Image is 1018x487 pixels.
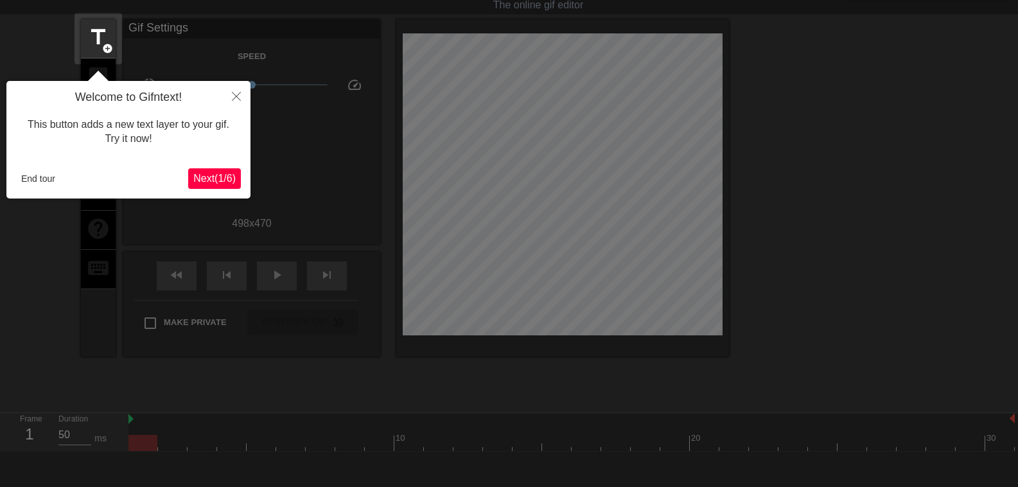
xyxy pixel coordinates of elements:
h4: Welcome to Gifntext! [16,91,241,105]
button: Close [222,81,250,111]
button: Next [188,168,241,189]
div: This button adds a new text layer to your gif. Try it now! [16,105,241,159]
span: Next ( 1 / 6 ) [193,173,236,184]
button: End tour [16,169,60,188]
